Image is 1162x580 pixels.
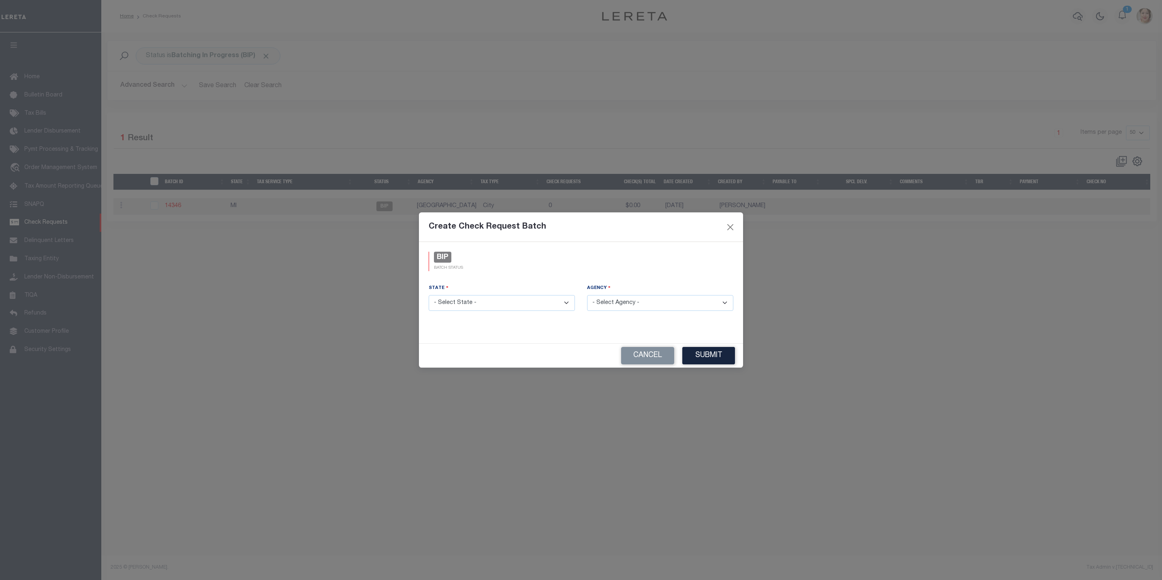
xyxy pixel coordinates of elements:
button: Cancel [621,347,674,364]
button: Submit [682,347,735,364]
p: BATCH STATUS [434,265,463,271]
label: State [429,284,449,292]
h5: BIP [434,252,451,263]
h5: Create Check Request Batch [429,222,546,232]
label: Agency [587,284,611,292]
button: Close [725,222,736,232]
